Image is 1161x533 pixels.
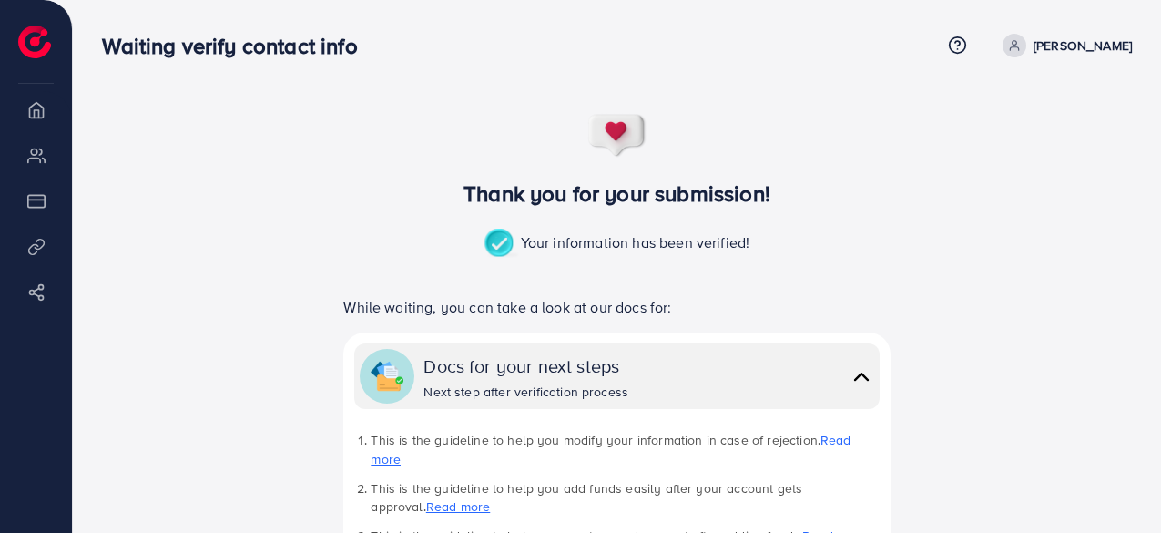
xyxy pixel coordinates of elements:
a: [PERSON_NAME] [995,34,1132,57]
p: While waiting, you can take a look at our docs for: [343,296,890,318]
a: Read more [371,431,850,467]
p: Your information has been verified! [484,229,750,260]
li: This is the guideline to help you add funds easily after your account gets approval. [371,479,879,517]
h3: Thank you for your submission! [313,180,921,207]
li: This is the guideline to help you modify your information in case of rejection. [371,431,879,468]
img: success [587,113,647,159]
img: success [484,229,521,260]
img: collapse [849,364,874,390]
a: Read more [426,497,490,516]
p: [PERSON_NAME] [1034,35,1132,56]
h3: Waiting verify contact info [102,33,372,59]
img: collapse [371,360,403,393]
img: logo [18,26,51,58]
div: Next step after verification process [423,383,628,401]
div: Docs for your next steps [423,353,628,379]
